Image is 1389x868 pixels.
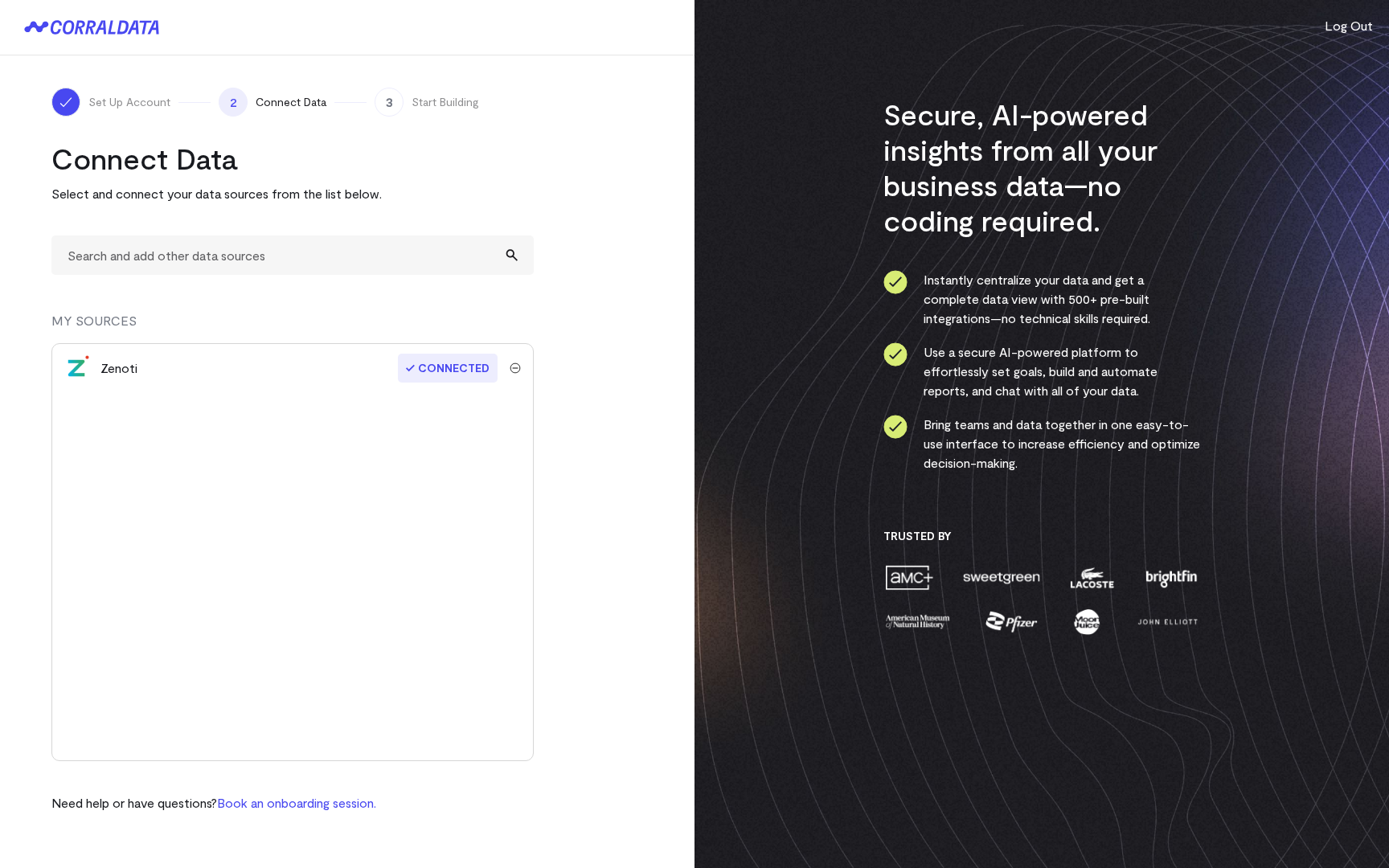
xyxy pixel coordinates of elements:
span: Connect Data [256,94,326,110]
img: brightfin-a251e171.png [1142,563,1200,592]
h3: Secure, AI-powered insights from all your business data—no coding required. [883,96,1201,238]
img: moon-juice-c312e729.png [1071,608,1103,636]
img: ico-check-white-5ff98cb1.svg [58,94,74,110]
li: Use a secure AI-powered platform to effortlessly set goals, build and automate reports, and chat ... [883,342,1201,400]
li: Bring teams and data together in one easy-to-use interface to increase efficiency and optimize de... [883,415,1201,473]
div: MY SOURCES [51,311,534,343]
img: john-elliott-25751c40.png [1135,608,1200,636]
span: 3 [375,88,404,117]
span: Set Up Account [88,94,170,110]
h2: Connect Data [51,141,534,176]
img: ico-check-circle-4b19435c.svg [883,415,908,439]
button: Log Out [1325,16,1373,35]
p: Select and connect your data sources from the list below. [51,184,534,203]
img: sweetgreen-1d1fb32c.png [961,563,1042,592]
h3: Trusted By [883,529,1201,543]
input: Search and add other data sources [51,235,534,275]
span: Start Building [412,94,479,110]
a: Book an onboarding session. [217,795,376,810]
div: Zenoti [100,358,137,378]
img: ico-check-circle-4b19435c.svg [883,270,908,294]
p: Need help or have questions? [51,793,376,813]
img: amnh-5afada46.png [883,608,953,636]
img: amc-0b11a8f1.png [883,563,935,592]
img: lacoste-7a6b0538.png [1068,563,1116,592]
img: pfizer-e137f5fc.png [984,608,1039,636]
img: trash-40e54a27.svg [510,362,521,374]
span: Connected [398,354,498,383]
span: 2 [219,88,248,117]
img: zenoti-2086f9c1.png [64,355,89,381]
img: ico-check-circle-4b19435c.svg [883,342,908,366]
li: Instantly centralize your data and get a complete data view with 500+ pre-built integrations—no t... [883,270,1201,328]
